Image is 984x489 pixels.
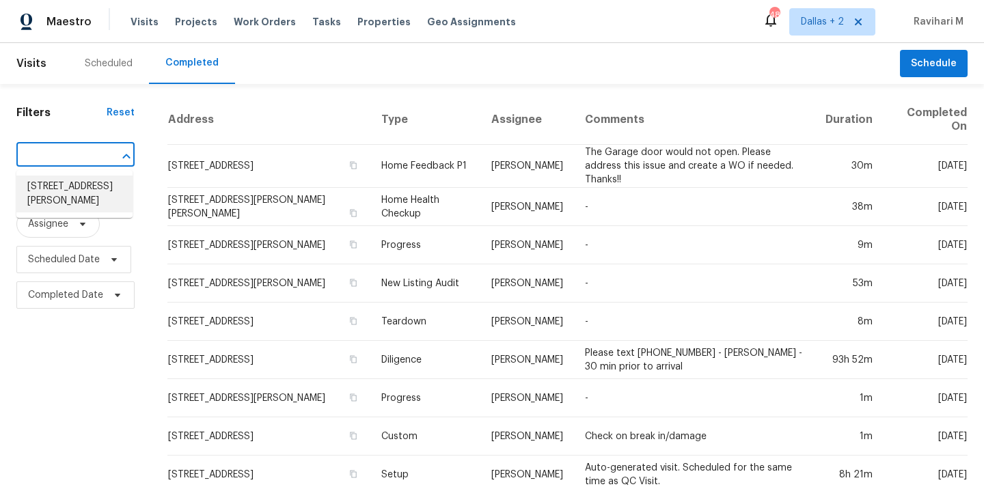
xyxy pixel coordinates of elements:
td: [STREET_ADDRESS] [167,417,370,456]
td: Progress [370,226,480,264]
td: - [574,264,814,303]
button: Schedule [900,50,968,78]
td: Home Health Checkup [370,188,480,226]
button: Copy Address [347,391,359,404]
td: - [574,226,814,264]
button: Copy Address [347,315,359,327]
td: [DATE] [884,226,968,264]
td: [DATE] [884,417,968,456]
span: Dallas + 2 [801,15,844,29]
td: Custom [370,417,480,456]
td: Check on break in/damage [574,417,814,456]
td: 1m [815,379,884,417]
span: Projects [175,15,217,29]
div: Completed [165,56,219,70]
td: 9m [815,226,884,264]
button: Copy Address [347,207,359,219]
th: Address [167,95,370,145]
td: 1m [815,417,884,456]
div: Scheduled [85,57,133,70]
td: [STREET_ADDRESS][PERSON_NAME] [167,226,370,264]
td: - [574,188,814,226]
td: Home Feedback P1 [370,145,480,188]
span: Geo Assignments [427,15,516,29]
button: Copy Address [347,159,359,171]
span: Visits [131,15,159,29]
td: [DATE] [884,188,968,226]
td: - [574,303,814,341]
td: [STREET_ADDRESS][PERSON_NAME] [167,264,370,303]
input: Search for an address... [16,145,96,167]
td: [PERSON_NAME] [480,303,574,341]
button: Copy Address [347,468,359,480]
td: [PERSON_NAME] [480,226,574,264]
td: Diligence [370,341,480,379]
td: Teardown [370,303,480,341]
td: [STREET_ADDRESS] [167,145,370,188]
td: [DATE] [884,341,968,379]
th: Type [370,95,480,145]
td: [PERSON_NAME] [480,145,574,188]
button: Copy Address [347,277,359,289]
td: 53m [815,264,884,303]
td: - [574,379,814,417]
td: [DATE] [884,379,968,417]
td: 93h 52m [815,341,884,379]
span: Maestro [46,15,92,29]
td: [PERSON_NAME] [480,417,574,456]
td: 38m [815,188,884,226]
h1: Filters [16,106,107,120]
th: Comments [574,95,814,145]
th: Completed On [884,95,968,145]
button: Copy Address [347,353,359,365]
td: [PERSON_NAME] [480,188,574,226]
span: Tasks [312,17,341,27]
td: [STREET_ADDRESS][PERSON_NAME] [167,379,370,417]
span: Scheduled Date [28,253,100,266]
span: Visits [16,48,46,79]
td: New Listing Audit [370,264,480,303]
td: [DATE] [884,264,968,303]
button: Copy Address [347,430,359,442]
td: 30m [815,145,884,188]
td: [PERSON_NAME] [480,264,574,303]
td: [DATE] [884,303,968,341]
td: [STREET_ADDRESS] [167,341,370,379]
td: [STREET_ADDRESS] [167,303,370,341]
span: Schedule [911,55,957,72]
td: The Garage door would not open. Please address this issue and create a WO if needed. Thanks!! [574,145,814,188]
td: [DATE] [884,145,968,188]
span: Completed Date [28,288,103,302]
td: [PERSON_NAME] [480,341,574,379]
span: Assignee [28,217,68,231]
th: Assignee [480,95,574,145]
span: Properties [357,15,411,29]
button: Close [117,147,136,166]
td: [STREET_ADDRESS][PERSON_NAME][PERSON_NAME] [167,188,370,226]
td: [PERSON_NAME] [480,379,574,417]
div: 48 [769,8,779,22]
td: 8m [815,303,884,341]
li: [STREET_ADDRESS][PERSON_NAME] [16,176,133,212]
td: Please text [PHONE_NUMBER] - [PERSON_NAME] - 30 min prior to arrival [574,341,814,379]
th: Duration [815,95,884,145]
span: Work Orders [234,15,296,29]
button: Copy Address [347,238,359,251]
span: Ravihari M [908,15,963,29]
td: Progress [370,379,480,417]
div: Reset [107,106,135,120]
